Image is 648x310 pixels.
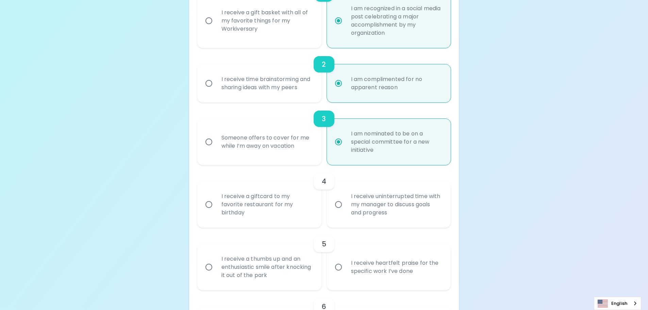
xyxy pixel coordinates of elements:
h6: 2 [322,59,326,70]
aside: Language selected: English [594,297,641,310]
div: choice-group-check [197,165,451,228]
div: I receive a giftcard to my favorite restaurant for my birthday [216,184,318,225]
div: I am complimented for no apparent reason [346,67,447,100]
a: English [594,297,641,310]
h6: 5 [322,239,326,249]
h6: 4 [322,176,326,187]
h6: 3 [322,113,326,124]
div: I am nominated to be on a special committee for a new initiative [346,121,447,162]
div: I receive uninterrupted time with my manager to discuss goals and progress [346,184,447,225]
div: I receive heartfelt praise for the specific work I’ve done [346,251,447,283]
div: choice-group-check [197,228,451,290]
div: Language [594,297,641,310]
div: choice-group-check [197,102,451,165]
div: I receive time brainstorming and sharing ideas with my peers [216,67,318,100]
div: Someone offers to cover for me while I’m away on vacation [216,126,318,158]
div: choice-group-check [197,48,451,102]
div: I receive a thumbs up and an enthusiastic smile after knocking it out of the park [216,247,318,288]
div: I receive a gift basket with all of my favorite things for my Workiversary [216,0,318,41]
